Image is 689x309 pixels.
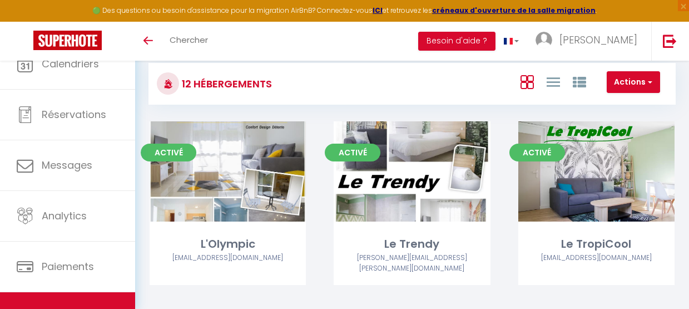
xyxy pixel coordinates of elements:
span: [PERSON_NAME] [559,33,637,47]
span: Activé [325,144,380,161]
a: ... [PERSON_NAME] [527,22,651,61]
a: Vue en Box [521,72,534,91]
a: ICI [373,6,383,15]
div: L'Olympic [150,236,306,253]
a: créneaux d'ouverture de la salle migration [432,6,596,15]
div: Airbnb [334,253,490,274]
span: Calendriers [42,57,99,71]
div: Le TropiCool [518,236,675,253]
img: logout [663,34,677,48]
span: Réservations [42,107,106,121]
div: Le Trendy [334,236,490,253]
span: Activé [509,144,565,161]
button: Besoin d'aide ? [418,32,495,51]
span: Messages [42,158,92,172]
span: Chercher [170,34,208,46]
span: Analytics [42,209,87,223]
div: Airbnb [150,253,306,263]
a: Chercher [161,22,216,61]
img: ... [536,32,552,48]
img: Super Booking [33,31,102,50]
button: Actions [607,71,660,94]
span: Paiements [42,259,94,273]
h3: 12 Hébergements [179,71,272,96]
div: Airbnb [518,253,675,263]
span: Activé [141,144,196,161]
a: Vue par Groupe [573,72,586,91]
a: Vue en Liste [547,72,560,91]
